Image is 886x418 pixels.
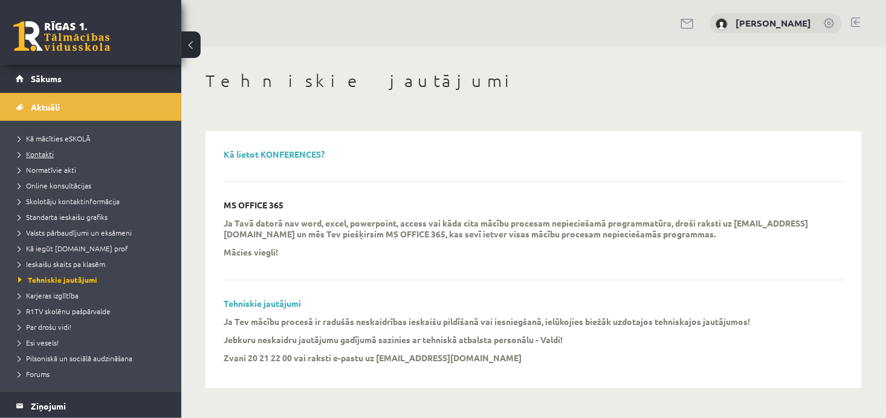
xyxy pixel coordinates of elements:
[18,369,50,379] span: Forums
[31,73,62,84] span: Sākums
[18,243,128,253] span: Kā iegūt [DOMAIN_NAME] prof
[18,181,91,190] span: Online konsultācijas
[224,246,278,257] p: Mācies viegli!
[736,17,811,29] a: [PERSON_NAME]
[18,165,76,175] span: Normatīvie akti
[224,316,750,327] p: Ja Tev mācību procesā ir radušās neskaidrības ieskaišu pildīšanā vai iesniegšanā, ielūkojies biež...
[224,217,826,239] p: Ja Tavā datorā nav word, excel, powerpoint, access vai kāda cita mācību procesam nepieciešamā pro...
[18,275,97,285] span: Tehniskie jautājumi
[18,164,169,175] a: Normatīvie akti
[18,274,169,285] a: Tehniskie jautājumi
[18,368,169,379] a: Forums
[224,149,325,159] a: Kā lietot KONFERENCES?
[18,196,120,206] span: Skolotāju kontaktinformācija
[13,21,110,51] a: Rīgas 1. Tālmācības vidusskola
[18,133,91,143] span: Kā mācīties eSKOLĀ
[18,212,108,222] span: Standarta ieskaišu grafiks
[18,133,169,144] a: Kā mācīties eSKOLĀ
[18,306,169,317] a: R1TV skolēnu pašpārvalde
[716,18,728,30] img: Tatjana Zemzare
[224,352,522,363] strong: Zvani 20 21 22 00 vai raksti e-pastu uz [EMAIL_ADDRESS][DOMAIN_NAME]
[224,334,563,345] p: Jebkuru neskaidru jautājumu gadījumā sazinies ar tehniskā atbalsta personālu - Valdi!
[18,227,169,238] a: Valsts pārbaudījumi un eksāmeni
[18,337,169,348] a: Esi vesels!
[18,306,111,316] span: R1TV skolēnu pašpārvalde
[18,338,59,347] span: Esi vesels!
[18,353,169,364] a: Pilsoniskā un sociālā audzināšana
[18,196,169,207] a: Skolotāju kontaktinformācija
[18,353,132,363] span: Pilsoniskā un sociālā audzināšana
[205,71,862,91] h1: Tehniskie jautājumi
[16,65,166,92] a: Sākums
[16,93,166,121] a: Aktuāli
[18,290,169,301] a: Karjeras izglītība
[18,180,169,191] a: Online konsultācijas
[224,200,283,210] p: MS OFFICE 365
[18,321,169,332] a: Par drošu vidi!
[18,149,169,159] a: Kontakti
[18,259,105,269] span: Ieskaišu skaits pa klasēm
[18,291,79,300] span: Karjeras izglītība
[18,211,169,222] a: Standarta ieskaišu grafiks
[18,322,71,332] span: Par drošu vidi!
[224,298,301,309] a: Tehniskie jautājumi
[18,228,132,237] span: Valsts pārbaudījumi un eksāmeni
[18,243,169,254] a: Kā iegūt [DOMAIN_NAME] prof
[31,101,60,112] span: Aktuāli
[18,259,169,269] a: Ieskaišu skaits pa klasēm
[18,149,54,159] span: Kontakti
